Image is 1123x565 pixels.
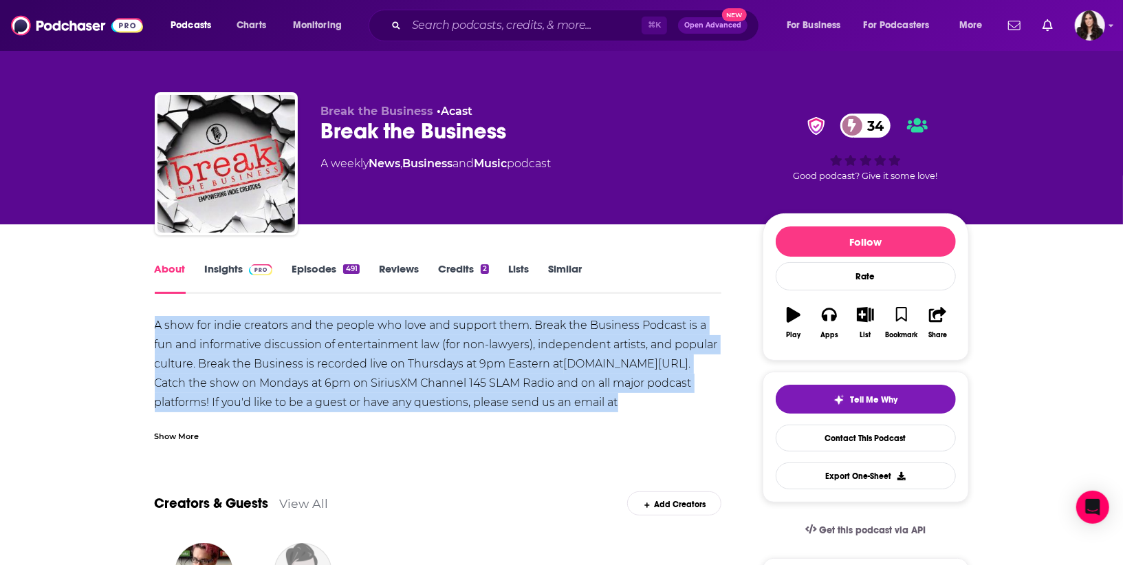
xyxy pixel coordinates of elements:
[403,157,453,170] a: Business
[1037,14,1058,37] a: Show notifications dropdown
[237,16,266,35] span: Charts
[155,316,722,470] div: A show for indie creators and the people who love and support them. Break the Business Podcast is...
[860,331,871,339] div: List
[548,262,582,294] a: Similar
[919,298,955,348] button: Share
[1076,491,1109,524] div: Open Intercom Messenger
[776,462,956,489] button: Export One-Sheet
[819,524,926,536] span: Get this podcast via API
[627,491,721,515] div: Add Creators
[157,95,295,233] img: Break the Business
[171,16,211,35] span: Podcasts
[847,298,883,348] button: List
[481,264,489,274] div: 2
[283,14,360,36] button: open menu
[928,331,947,339] div: Share
[441,105,473,118] a: Acast
[776,298,811,348] button: Play
[787,16,841,35] span: For Business
[453,157,475,170] span: and
[776,226,956,257] button: Follow
[438,262,489,294] a: Credits2
[722,8,747,21] span: New
[776,262,956,290] div: Rate
[684,22,741,29] span: Open Advanced
[205,262,273,294] a: InsightsPodchaser Pro
[343,264,359,274] div: 491
[1075,10,1105,41] span: Logged in as RebeccaShapiro
[228,14,274,36] a: Charts
[786,331,800,339] div: Play
[950,14,1000,36] button: open menu
[280,496,329,511] a: View All
[249,264,273,275] img: Podchaser Pro
[155,262,186,294] a: About
[776,385,956,414] button: tell me why sparkleTell Me Why
[161,14,229,36] button: open menu
[1075,10,1105,41] button: Show profile menu
[833,394,844,405] img: tell me why sparkle
[763,105,969,190] div: verified Badge34Good podcast? Give it some love!
[293,16,342,35] span: Monitoring
[811,298,847,348] button: Apps
[564,357,689,370] a: [DOMAIN_NAME][URL]
[382,10,772,41] div: Search podcasts, credits, & more...
[401,157,403,170] span: ,
[959,16,983,35] span: More
[854,114,891,138] span: 34
[475,157,508,170] a: Music
[11,12,143,39] img: Podchaser - Follow, Share and Rate Podcasts
[884,298,919,348] button: Bookmark
[850,394,897,405] span: Tell Me Why
[155,495,269,512] a: Creators & Guests
[820,331,838,339] div: Apps
[840,114,891,138] a: 34
[292,262,359,294] a: Episodes491
[1003,14,1026,37] a: Show notifications dropdown
[369,157,401,170] a: News
[776,425,956,451] a: Contact This Podcast
[794,171,938,181] span: Good podcast? Give it some love!
[777,14,858,36] button: open menu
[1075,10,1105,41] img: User Profile
[406,14,642,36] input: Search podcasts, credits, & more...
[321,105,434,118] span: Break the Business
[855,14,950,36] button: open menu
[678,17,748,34] button: Open AdvancedNew
[642,17,667,34] span: ⌘ K
[508,262,529,294] a: Lists
[437,105,473,118] span: •
[379,262,419,294] a: Reviews
[794,513,937,547] a: Get this podcast via API
[885,331,917,339] div: Bookmark
[803,117,829,135] img: verified Badge
[321,156,552,172] div: A weekly podcast
[864,16,930,35] span: For Podcasters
